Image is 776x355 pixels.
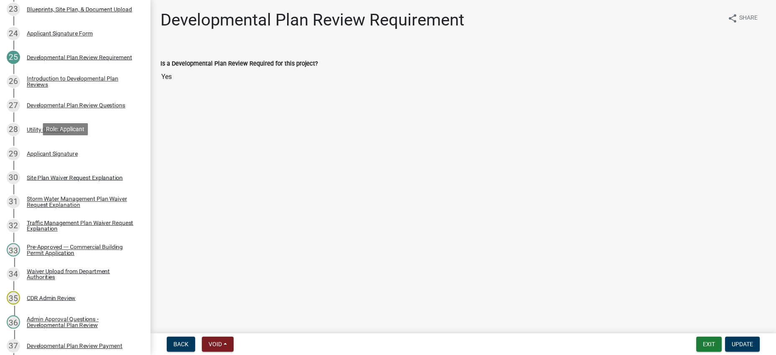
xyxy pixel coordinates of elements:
[7,243,20,256] div: 33
[7,123,20,136] div: 28
[27,76,137,87] div: Introduction to Developmental Plan Reviews
[27,343,122,349] div: Developmental Plan Review Payment
[7,147,20,160] div: 29
[732,341,753,347] span: Update
[739,13,758,23] span: Share
[27,30,93,36] div: Applicant Signature Form
[7,27,20,40] div: 24
[7,171,20,184] div: 30
[7,75,20,88] div: 26
[27,316,137,328] div: Admin Approval Questions - Developmental Plan Review
[7,195,20,208] div: 31
[7,99,20,112] div: 27
[27,151,78,157] div: Applicant Signature
[173,341,188,347] span: Back
[7,315,20,329] div: 36
[27,220,137,231] div: Traffic Management Plan Waiver Request Explanation
[160,10,464,30] h1: Developmental Plan Review Requirement
[27,6,132,12] div: Blueprints, Site Plan, & Document Upload
[43,123,88,135] div: Role: Applicant
[27,295,76,301] div: CDR Admin Review
[160,61,318,67] label: Is a Developmental Plan Review Required for this project?
[7,291,20,304] div: 35
[27,268,137,280] div: Waiver Upload from Department Authorities
[7,339,20,352] div: 37
[725,337,760,352] button: Update
[7,3,20,16] div: 23
[27,196,137,208] div: Storm Water Management Plan Waiver Request Explanation
[7,219,20,232] div: 32
[721,10,764,26] button: shareShare
[27,175,123,180] div: Site Plan Waiver Request Explanation
[27,102,125,108] div: Developmental Plan Review Questions
[27,127,69,132] div: Utility Questions
[728,13,738,23] i: share
[27,54,132,60] div: Developmental Plan Review Requirement
[167,337,195,352] button: Back
[27,244,137,256] div: Pre-Approved --- Commercial Building Permit Application
[209,341,222,347] span: Void
[696,337,722,352] button: Exit
[7,51,20,64] div: 25
[7,267,20,281] div: 34
[202,337,234,352] button: Void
